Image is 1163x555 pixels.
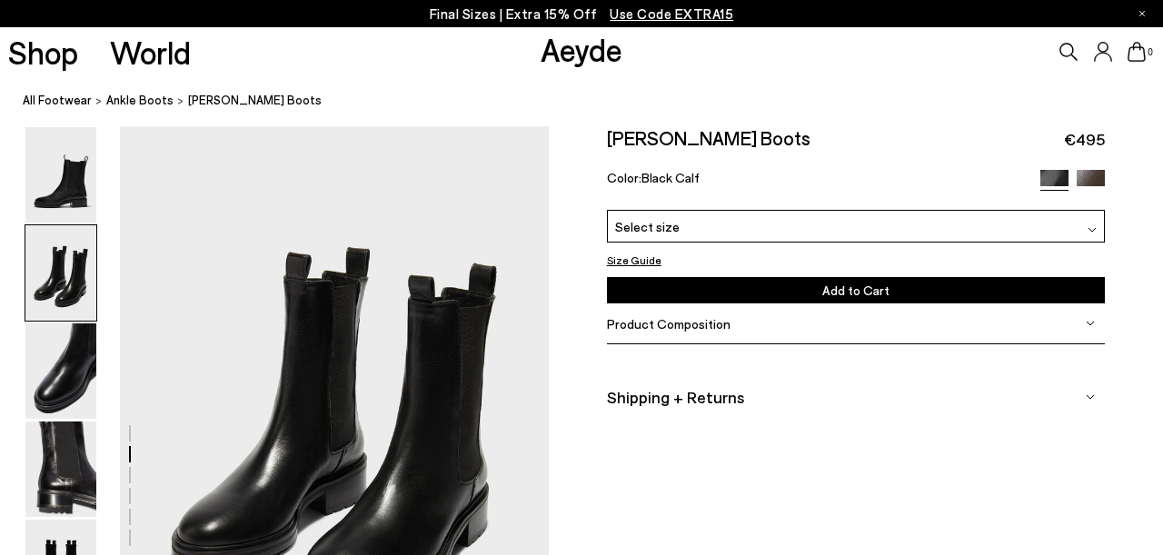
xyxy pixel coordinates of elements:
[607,316,731,332] span: Product Composition
[106,93,174,107] span: Ankle Boots
[1088,225,1097,234] img: svg%3E
[1086,319,1095,328] img: svg%3E
[25,421,96,517] img: Jack Chelsea Boots - Image 4
[822,282,890,298] span: Add to Cart
[1128,42,1146,62] a: 0
[607,126,810,149] h2: [PERSON_NAME] Boots
[23,91,92,110] a: All Footwear
[188,91,322,110] span: [PERSON_NAME] Boots
[106,91,174,110] a: Ankle Boots
[430,3,734,25] p: Final Sizes | Extra 15% Off
[615,219,680,234] span: Select size
[610,5,733,22] span: Navigate to /collections/ss25-final-sizes
[607,170,1025,191] div: Color:
[641,170,700,185] span: Black Calf
[25,127,96,223] img: Jack Chelsea Boots - Image 1
[1064,128,1105,151] span: €495
[25,225,96,321] img: Jack Chelsea Boots - Image 2
[607,386,744,409] span: Shipping + Returns
[25,323,96,419] img: Jack Chelsea Boots - Image 3
[110,36,191,68] a: World
[541,30,622,68] a: Aeyde
[1086,392,1095,401] img: svg%3E
[23,76,1163,126] nav: breadcrumb
[607,277,1105,303] button: Add to Cart
[607,253,661,266] button: Size Guide
[8,36,78,68] a: Shop
[1146,47,1155,57] span: 0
